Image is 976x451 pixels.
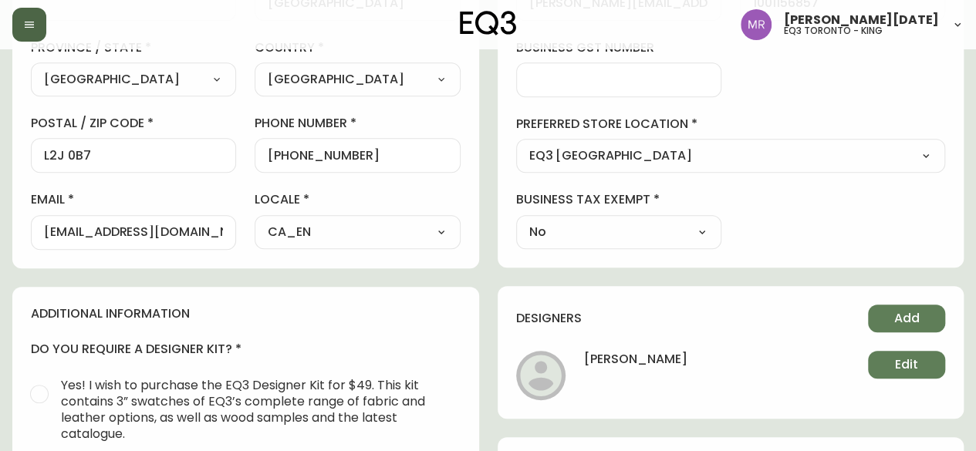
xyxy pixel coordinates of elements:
[516,116,946,133] label: preferred store location
[31,341,461,358] h4: do you require a designer kit?
[584,351,687,379] h4: [PERSON_NAME]
[255,191,460,208] label: locale
[784,26,883,35] h5: eq3 toronto - king
[516,191,721,208] label: business tax exempt
[460,11,517,35] img: logo
[868,305,945,332] button: Add
[895,356,918,373] span: Edit
[31,191,236,208] label: email
[255,115,460,132] label: phone number
[741,9,772,40] img: 433a7fc21d7050a523c0a08e44de74d9
[516,310,582,327] h4: designers
[31,305,461,322] h4: additional information
[61,377,448,442] span: Yes! I wish to purchase the EQ3 Designer Kit for $49. This kit contains 3” swatches of EQ3’s comp...
[894,310,920,327] span: Add
[784,14,939,26] span: [PERSON_NAME][DATE]
[31,115,236,132] label: postal / zip code
[868,351,945,379] button: Edit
